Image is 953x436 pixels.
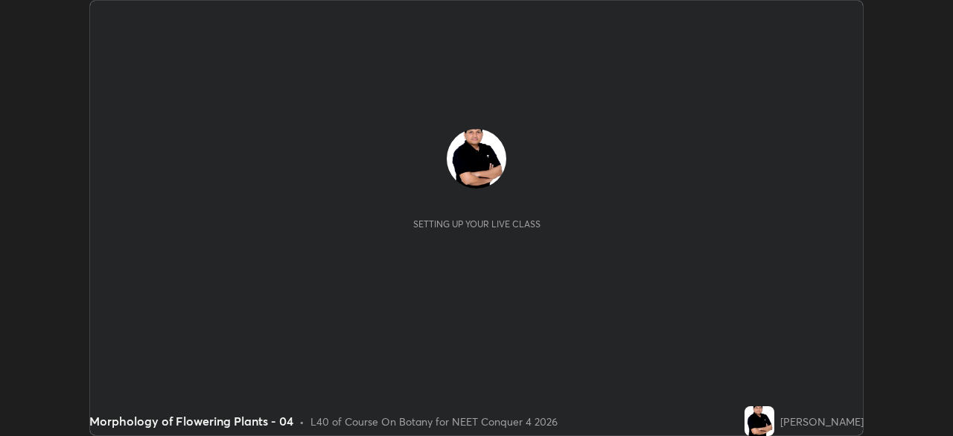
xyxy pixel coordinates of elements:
[413,218,541,230] div: Setting up your live class
[89,412,293,430] div: Morphology of Flowering Plants - 04
[299,414,305,429] div: •
[310,414,558,429] div: L40 of Course On Botany for NEET Conquer 4 2026
[780,414,864,429] div: [PERSON_NAME]
[745,406,774,436] img: af1ae8d23b7643b7b50251030ffea0de.jpg
[447,129,506,189] img: af1ae8d23b7643b7b50251030ffea0de.jpg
